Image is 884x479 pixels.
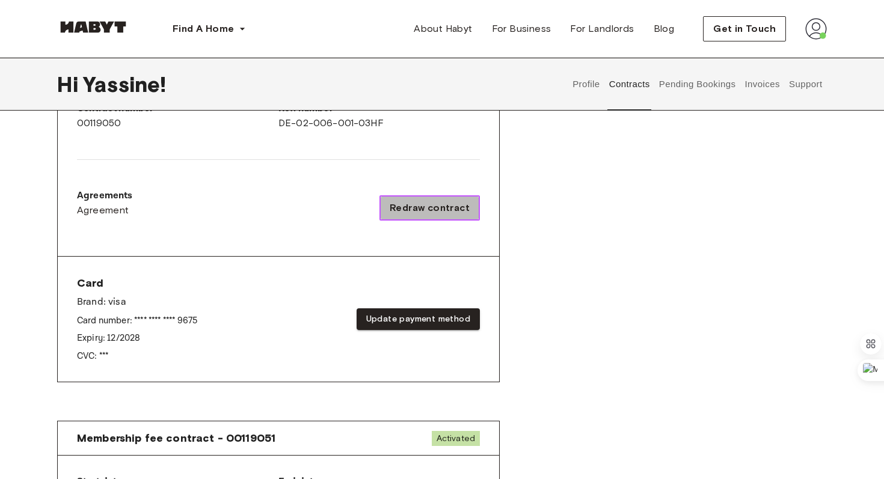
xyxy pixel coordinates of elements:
p: Agreements [77,189,133,203]
span: Get in Touch [713,22,776,36]
button: Update payment method [357,308,480,331]
p: Brand: visa [77,295,197,310]
a: For Landlords [560,17,643,41]
div: user profile tabs [568,58,827,111]
span: For Landlords [570,22,634,36]
span: Yassine ! [83,72,166,97]
span: For Business [492,22,551,36]
img: avatar [805,18,827,40]
a: About Habyt [404,17,482,41]
div: DE-02-006-001-03HF [278,102,480,130]
p: Expiry: 12 / 2028 [77,332,197,344]
span: About Habyt [414,22,472,36]
span: Blog [654,22,675,36]
div: 00119050 [77,102,278,130]
button: Contracts [607,58,651,111]
span: Redraw contract [390,201,470,215]
img: Habyt [57,21,129,33]
span: Activated [432,431,480,446]
button: Find A Home [163,17,256,41]
span: Agreement [77,203,129,218]
button: Invoices [743,58,781,111]
span: Hi [57,72,83,97]
a: Blog [644,17,684,41]
button: Support [787,58,824,111]
span: Membership fee contract - 00119051 [77,431,275,445]
button: Pending Bookings [657,58,737,111]
button: Redraw contract [379,195,480,221]
span: Find A Home [173,22,234,36]
a: Agreement [77,203,133,218]
button: Get in Touch [703,16,786,41]
button: Profile [571,58,602,111]
span: Card [77,276,197,290]
a: For Business [482,17,561,41]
